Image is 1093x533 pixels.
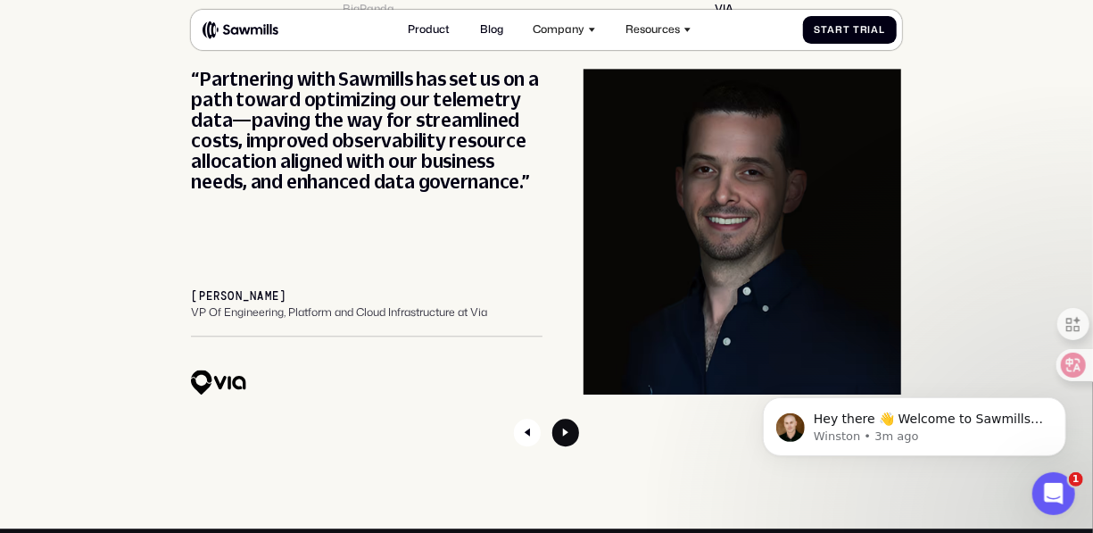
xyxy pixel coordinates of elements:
iframe: Intercom notifications message [736,360,1093,485]
span: S [814,24,821,36]
iframe: Intercom live chat [1032,472,1075,515]
a: Product [400,15,458,45]
p: Message from Winston, sent 3m ago [78,69,308,85]
span: T [853,24,860,36]
a: Blog [472,15,511,45]
div: VP Of Engineering, Platform and Cloud Infrastructure at Via [191,306,487,320]
span: 1 [1069,472,1083,487]
div: [PERSON_NAME] [191,290,286,304]
span: t [821,24,828,36]
div: VIA [715,3,733,16]
div: Previous slide [514,419,542,446]
span: l [879,24,885,36]
div: Resources [625,23,680,37]
a: StartTrial [803,16,897,44]
span: a [828,24,836,36]
div: Company [533,23,584,37]
span: r [836,24,844,36]
span: r [860,24,868,36]
div: “Partnering with Sawmills has set us on a path toward optimizing our telemetry data—paving the wa... [191,69,542,192]
div: Resources [617,15,699,45]
div: BigPanda [343,3,394,16]
div: Next slide [552,419,580,446]
span: t [843,24,850,36]
div: 2 / 2 [191,69,901,395]
div: Company [525,15,603,45]
span: Hey there 👋 Welcome to Sawmills. The smart telemetry management platform that solves cost, qualit... [78,52,307,154]
span: i [868,24,872,36]
span: a [872,24,880,36]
